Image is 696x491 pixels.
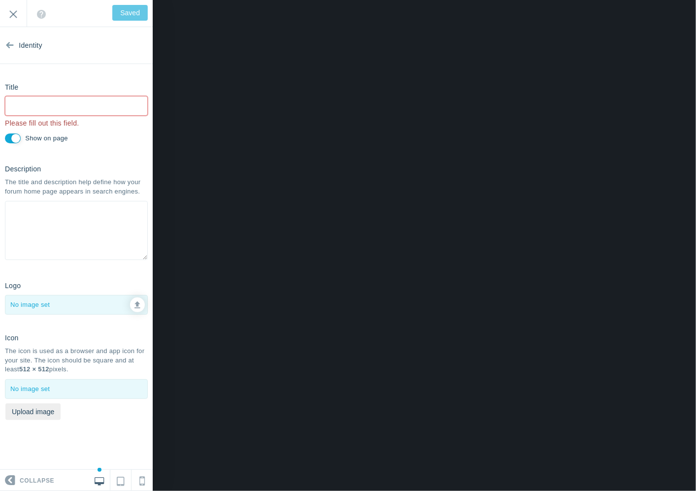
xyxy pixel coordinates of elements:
div: The title and description help define how your forum home page appears in search engines. [5,178,148,196]
span: Please fill out this field. [5,118,148,128]
h6: Description [5,165,41,173]
h6: Icon [5,334,19,342]
b: 512 × 512 [19,365,49,373]
h6: Title [5,84,18,91]
div: The icon is used as a browser and app icon for your site. The icon should be square and at least ... [5,347,148,374]
label: Display the title on the body of the page [25,134,68,143]
input: Display the title on the body of the page [5,133,21,143]
span: Collapse [20,470,54,491]
span: Identity [19,27,42,64]
h6: Logo [5,282,21,290]
button: Upload image [5,403,61,420]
